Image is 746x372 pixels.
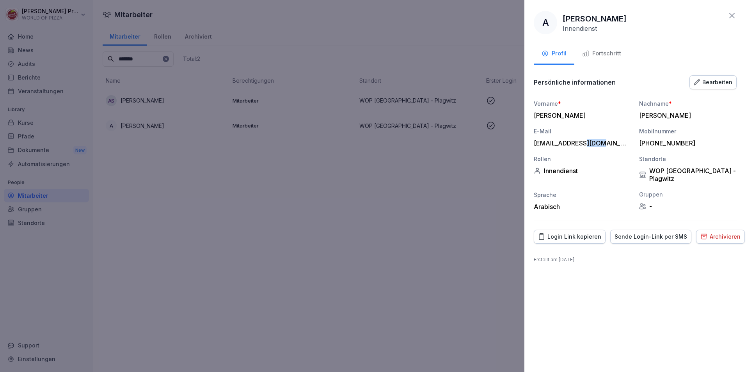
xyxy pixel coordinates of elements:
p: Persönliche informationen [534,78,616,86]
button: Login Link kopieren [534,230,606,244]
div: Login Link kopieren [538,232,601,241]
button: Fortschritt [574,44,629,65]
div: Nachname [639,99,737,108]
div: Standorte [639,155,737,163]
div: - [639,202,737,210]
button: Archivieren [696,230,745,244]
div: Sende Login-Link per SMS [615,232,687,241]
div: [PHONE_NUMBER] [639,139,733,147]
div: Fortschritt [582,49,621,58]
div: [PERSON_NAME] [534,112,627,119]
button: Bearbeiten [689,75,737,89]
div: A [534,11,557,34]
div: WOP [GEOGRAPHIC_DATA] - Plagwitz [639,167,737,182]
div: Profil [542,49,567,58]
div: Innendienst [534,167,631,175]
p: [PERSON_NAME] [563,13,627,25]
div: Arabisch [534,203,631,211]
div: [PERSON_NAME] [639,112,733,119]
button: Sende Login-Link per SMS [610,230,691,244]
div: Mobilnummer [639,127,737,135]
p: Erstellt am : [DATE] [534,256,737,263]
button: Profil [534,44,574,65]
div: Sprache [534,191,631,199]
div: Archivieren [700,232,741,241]
div: Gruppen [639,190,737,198]
p: Innendienst [563,25,597,32]
div: E-Mail [534,127,631,135]
div: Vorname [534,99,631,108]
div: Bearbeiten [694,78,732,87]
div: Rollen [534,155,631,163]
div: [EMAIL_ADDRESS][DOMAIN_NAME] [534,139,627,147]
